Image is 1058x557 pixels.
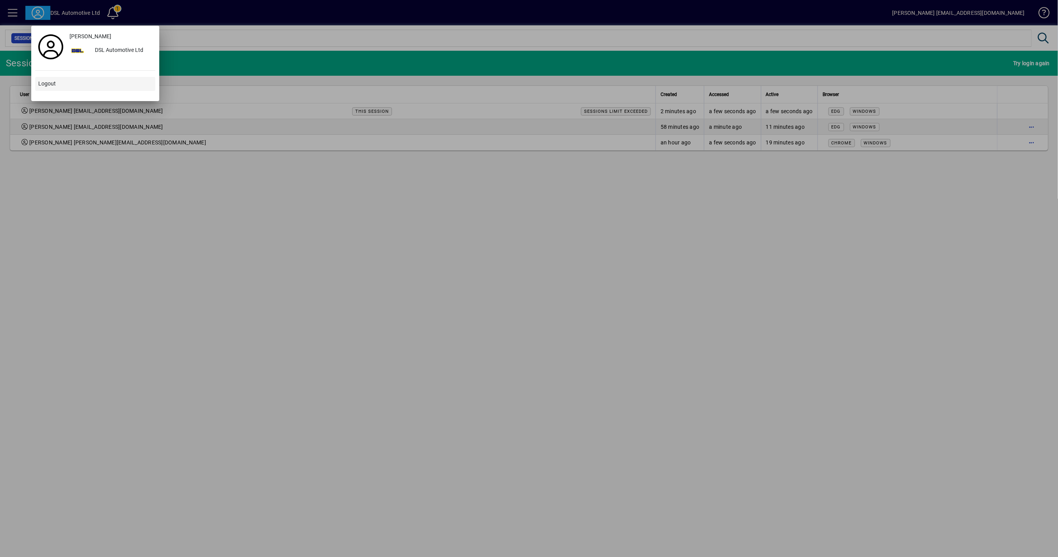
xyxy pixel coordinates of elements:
[66,30,155,44] a: [PERSON_NAME]
[89,44,155,58] div: DSL Automotive Ltd
[69,32,111,41] span: [PERSON_NAME]
[35,40,66,54] a: Profile
[66,44,155,58] button: DSL Automotive Ltd
[35,77,155,91] button: Logout
[38,80,56,88] span: Logout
